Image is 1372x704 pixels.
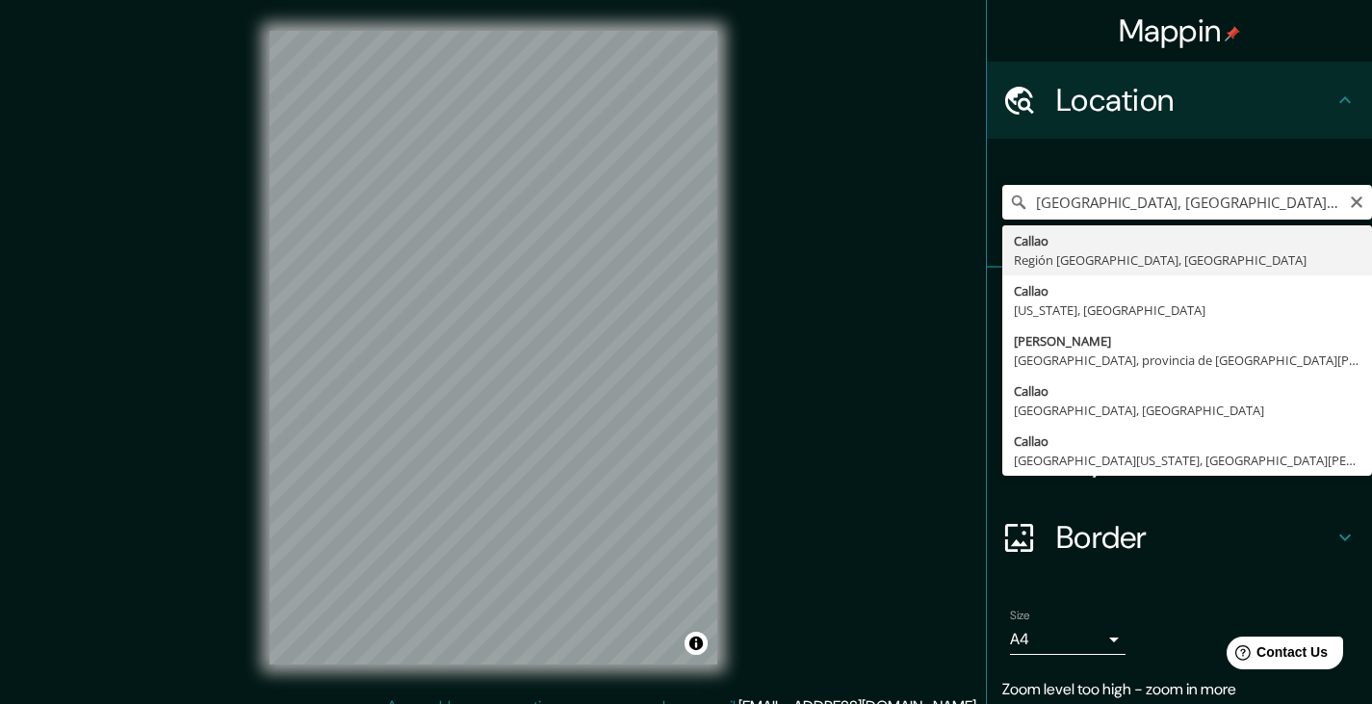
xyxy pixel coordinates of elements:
iframe: Help widget launcher [1201,629,1351,683]
p: Zoom level too high - zoom in more [1002,678,1357,701]
div: [GEOGRAPHIC_DATA][US_STATE], [GEOGRAPHIC_DATA][PERSON_NAME] 8240000, [GEOGRAPHIC_DATA] [1014,451,1360,470]
h4: Location [1056,81,1333,119]
input: Pick your city or area [1002,185,1372,220]
label: Size [1010,608,1030,624]
div: Región [GEOGRAPHIC_DATA], [GEOGRAPHIC_DATA] [1014,250,1360,270]
div: Layout [987,422,1372,499]
h4: Border [1056,518,1333,557]
div: Callao [1014,281,1360,300]
div: Style [987,345,1372,422]
div: Border [987,499,1372,576]
div: Callao [1014,231,1360,250]
canvas: Map [270,31,717,665]
h4: Mappin [1119,12,1241,50]
div: [US_STATE], [GEOGRAPHIC_DATA] [1014,300,1360,320]
div: Pins [987,268,1372,345]
div: Callao [1014,431,1360,451]
button: Toggle attribution [685,632,708,655]
img: pin-icon.png [1225,26,1240,41]
h4: Layout [1056,441,1333,480]
div: [GEOGRAPHIC_DATA], [GEOGRAPHIC_DATA] [1014,401,1360,420]
div: [PERSON_NAME] [1014,331,1360,351]
div: Callao [1014,381,1360,401]
div: A4 [1010,624,1126,655]
div: Location [987,62,1372,139]
button: Clear [1349,192,1364,210]
div: [GEOGRAPHIC_DATA], provincia de [GEOGRAPHIC_DATA][PERSON_NAME], [GEOGRAPHIC_DATA] [1014,351,1360,370]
